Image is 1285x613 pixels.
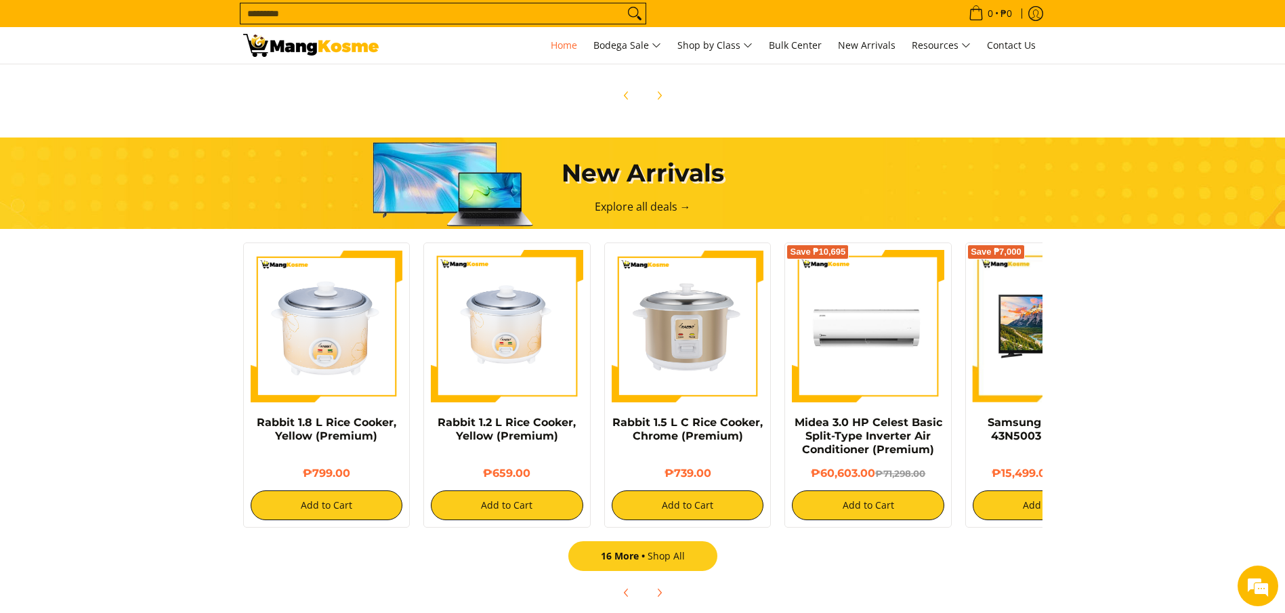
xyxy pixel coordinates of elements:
[243,34,379,57] img: Mang Kosme: Your Home Appliances Warehouse Sale Partner!
[601,549,648,562] span: 16 More
[431,467,583,480] h6: ₱659.00
[973,250,1125,402] img: samsung-43-inch-led-tv-full-view- mang-kosme
[790,248,845,256] span: Save ₱10,695
[987,39,1036,51] span: Contact Us
[392,27,1042,64] nav: Main Menu
[986,9,995,18] span: 0
[251,250,403,402] img: https://mangkosme.com/products/rabbit-1-8-l-rice-cooker-yellow-class-a
[792,467,944,480] h6: ₱60,603.00
[612,81,641,110] button: Previous
[644,81,674,110] button: Next
[965,6,1016,21] span: •
[838,39,896,51] span: New Arrivals
[612,416,763,442] a: Rabbit 1.5 L C Rice Cooker, Chrome (Premium)
[973,490,1125,520] button: Add to Cart
[568,541,717,571] a: 16 MoreShop All
[624,3,646,24] button: Search
[251,467,403,480] h6: ₱799.00
[587,27,668,64] a: Bodega Sale
[431,250,583,402] img: rabbit-1.2-liter-rice-cooker-yellow-full-view-mang-kosme
[257,416,396,442] a: Rabbit 1.8 L Rice Cooker, Yellow (Premium)
[551,39,577,51] span: Home
[912,37,971,54] span: Resources
[769,39,822,51] span: Bulk Center
[762,27,828,64] a: Bulk Center
[544,27,584,64] a: Home
[905,27,977,64] a: Resources
[431,490,583,520] button: Add to Cart
[612,578,641,608] button: Previous
[875,468,925,479] del: ₱71,298.00
[612,490,764,520] button: Add to Cart
[795,416,942,456] a: Midea 3.0 HP Celest Basic Split-Type Inverter Air Conditioner (Premium)
[998,9,1014,18] span: ₱0
[831,27,902,64] a: New Arrivals
[971,248,1021,256] span: Save ₱7,000
[792,490,944,520] button: Add to Cart
[612,250,764,402] img: https://mangkosme.com/products/rabbit-1-5-l-c-rice-cooker-chrome-class-a
[251,490,403,520] button: Add to Cart
[980,27,1042,64] a: Contact Us
[612,467,764,480] h6: ₱739.00
[677,37,753,54] span: Shop by Class
[644,578,674,608] button: Next
[988,416,1110,442] a: Samsung 43" LED TV, 43N5003 (Premium)
[593,37,661,54] span: Bodega Sale
[438,416,576,442] a: Rabbit 1.2 L Rice Cooker, Yellow (Premium)
[595,199,691,214] a: Explore all deals →
[973,467,1125,480] h6: ₱15,499.00
[671,27,759,64] a: Shop by Class
[792,250,944,402] img: Midea 3.0 HP Celest Basic Split-Type Inverter Air Conditioner (Premium)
